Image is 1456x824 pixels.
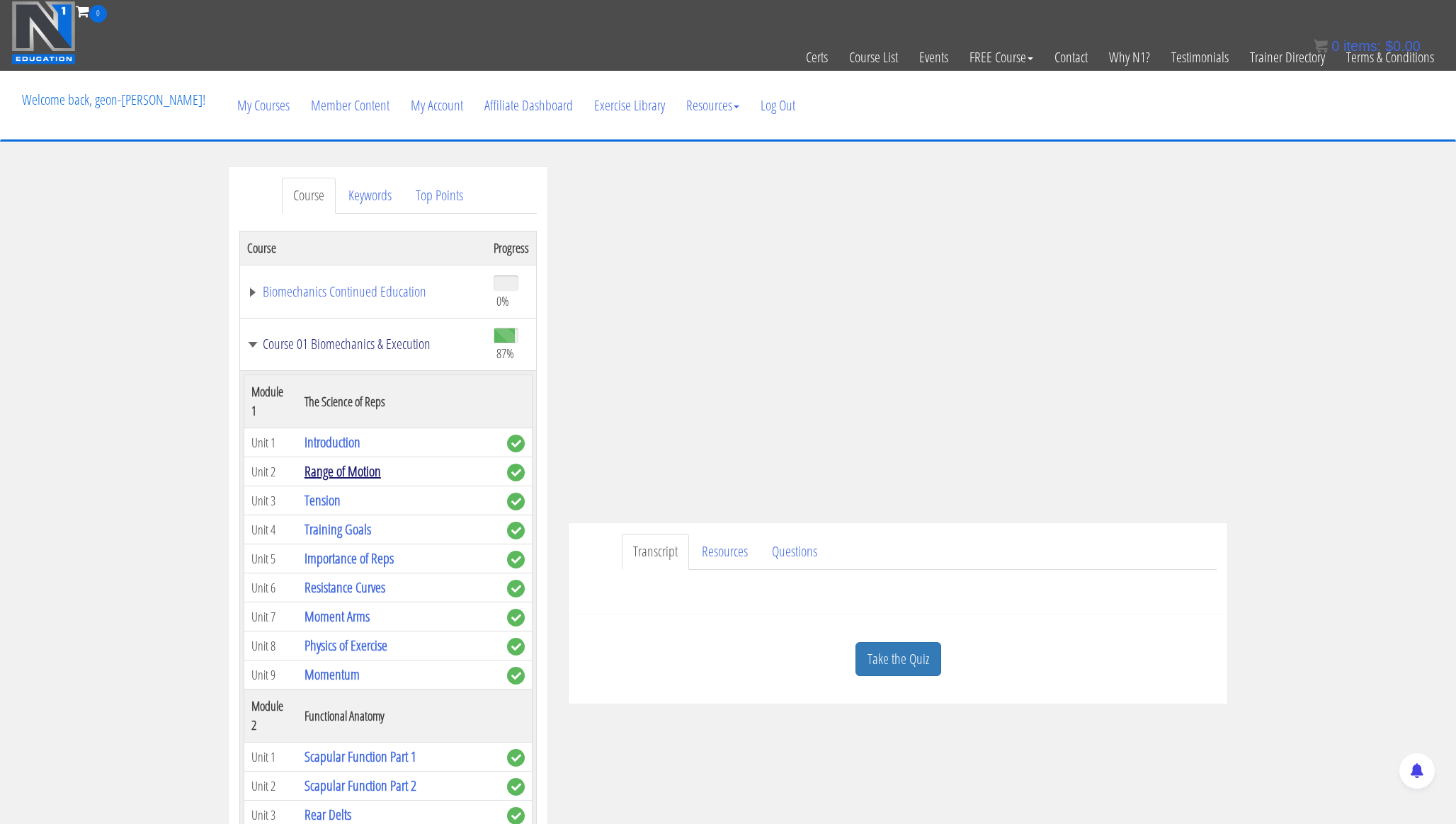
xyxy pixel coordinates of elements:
[227,71,300,139] a: My Courses
[282,178,336,214] a: Course
[244,515,297,544] td: Unit 4
[240,231,487,265] th: Course
[244,457,297,486] td: Unit 2
[244,544,297,573] td: Unit 5
[1336,23,1445,92] a: Terms & Conditions
[622,534,689,570] a: Transcript
[244,743,297,772] td: Unit 1
[244,573,297,602] td: Unit 6
[496,293,509,309] span: 0%
[400,71,474,139] a: My Account
[1314,39,1328,53] img: icon11.png
[1385,38,1393,54] span: $
[690,534,759,570] a: Resources
[584,71,676,139] a: Exercise Library
[244,602,297,631] td: Unit 7
[247,285,479,299] a: Biomechanics Continued Education
[1343,38,1381,54] span: items:
[507,638,525,656] span: complete
[300,71,400,139] a: Member Content
[305,491,341,510] a: Tension
[761,534,829,570] a: Questions
[507,493,525,510] span: complete
[507,609,525,626] span: complete
[244,689,297,743] th: Module 2
[1331,38,1339,54] span: 0
[507,522,525,539] span: complete
[1385,38,1421,54] bdi: 0.00
[474,71,584,139] a: Affiliate Dashboard
[11,1,76,64] img: n1-education
[305,433,360,452] a: Introduction
[507,551,525,568] span: complete
[1044,23,1098,92] a: Contact
[507,464,525,481] span: complete
[1239,23,1336,92] a: Trainer Directory
[89,5,107,23] span: 0
[11,71,216,128] p: Welcome back, geon-[PERSON_NAME]!
[909,23,959,92] a: Events
[305,805,351,824] a: Rear Delts
[305,747,416,766] a: Scapular Function Part 1
[244,772,297,801] td: Unit 2
[76,1,107,21] a: 0
[244,486,297,515] td: Unit 3
[795,23,838,92] a: Certs
[305,462,381,481] a: Range of Motion
[305,520,371,539] a: Training Goals
[507,667,525,685] span: complete
[507,749,525,767] span: complete
[297,689,500,743] th: Functional Anatomy
[750,71,806,139] a: Log Out
[855,642,941,677] a: Take the Quiz
[337,178,403,214] a: Keywords
[305,607,370,626] a: Moment Arms
[305,776,416,795] a: Scapular Function Part 2
[838,23,909,92] a: Course List
[959,23,1044,92] a: FREE Course
[305,636,387,655] a: Physics of Exercise
[244,428,297,457] td: Unit 1
[507,435,525,452] span: complete
[305,665,360,684] a: Momentum
[507,778,525,796] span: complete
[297,375,500,428] th: The Science of Reps
[507,580,525,597] span: complete
[1098,23,1161,92] a: Why N1?
[1161,23,1239,92] a: Testimonials
[404,178,474,214] a: Top Points
[244,660,297,689] td: Unit 9
[247,337,479,351] a: Course 01 Biomechanics & Execution
[244,631,297,660] td: Unit 8
[496,345,514,361] span: 87%
[305,549,394,568] a: Importance of Reps
[1314,38,1421,54] a: 0 items: $0.00
[305,578,385,597] a: Resistance Curves
[676,71,750,139] a: Resources
[244,375,297,428] th: Module 1
[487,231,537,265] th: Progress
